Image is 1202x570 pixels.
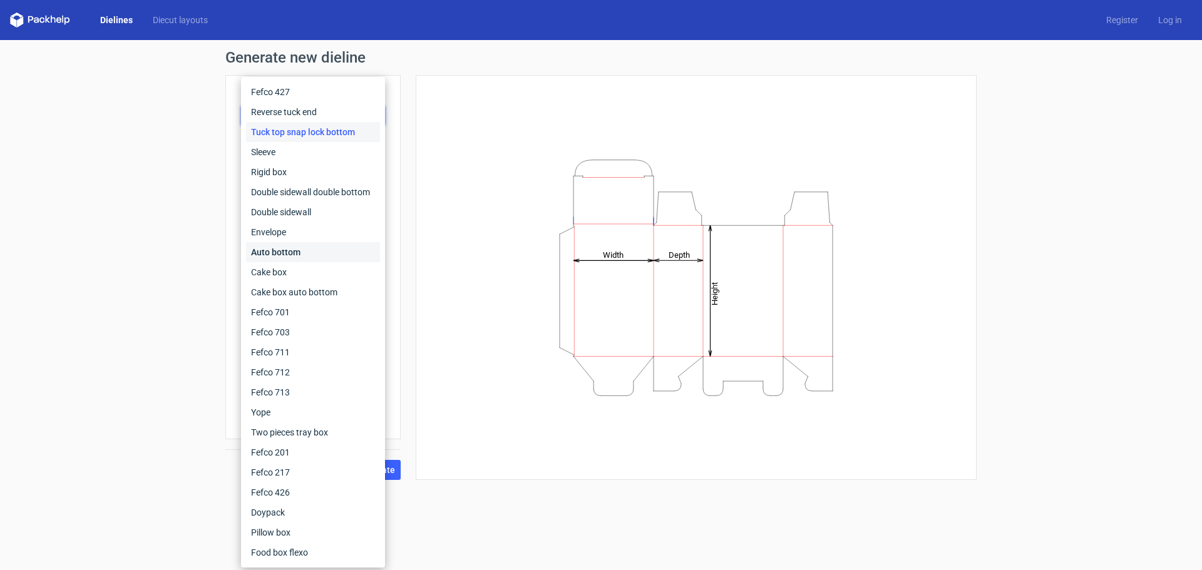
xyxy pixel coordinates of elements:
[143,14,218,26] a: Diecut layouts
[246,522,380,542] div: Pillow box
[710,282,719,305] tspan: Height
[246,342,380,362] div: Fefco 711
[246,162,380,182] div: Rigid box
[246,542,380,562] div: Food box flexo
[246,242,380,262] div: Auto bottom
[1096,14,1148,26] a: Register
[90,14,143,26] a: Dielines
[246,262,380,282] div: Cake box
[1148,14,1192,26] a: Log in
[246,462,380,482] div: Fefco 217
[246,322,380,342] div: Fefco 703
[246,142,380,162] div: Sleeve
[603,250,624,259] tspan: Width
[225,50,977,65] h1: Generate new dieline
[246,402,380,422] div: Yope
[246,202,380,222] div: Double sidewall
[246,102,380,122] div: Reverse tuck end
[246,502,380,522] div: Doypack
[246,282,380,302] div: Cake box auto bottom
[246,182,380,202] div: Double sidewall double bottom
[246,82,380,102] div: Fefco 427
[669,250,690,259] tspan: Depth
[246,442,380,462] div: Fefco 201
[246,122,380,142] div: Tuck top snap lock bottom
[246,382,380,402] div: Fefco 713
[246,222,380,242] div: Envelope
[246,482,380,502] div: Fefco 426
[246,302,380,322] div: Fefco 701
[246,362,380,382] div: Fefco 712
[246,422,380,442] div: Two pieces tray box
